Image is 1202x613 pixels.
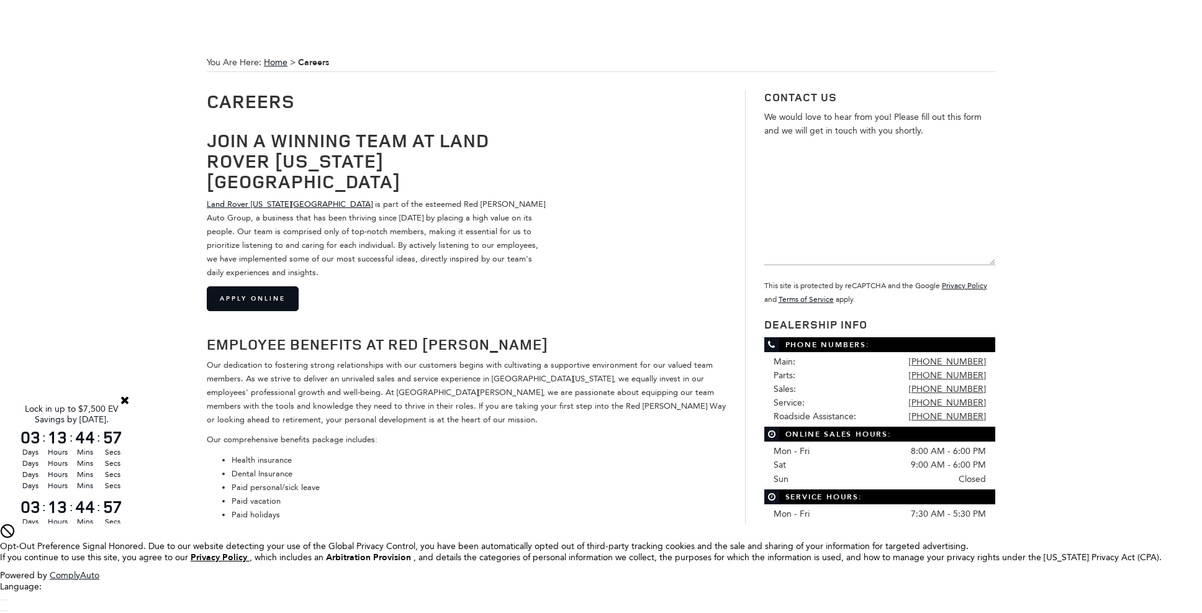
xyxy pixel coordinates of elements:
h1: Careers [207,91,726,111]
span: Lock in up to $7,500 EV Savings by [DATE]. [25,404,119,425]
span: : [70,497,73,516]
span: Secs [101,516,124,527]
li: Paid vacation [232,494,726,508]
li: 401k with discretionary employer contribution [232,522,726,535]
strong: Join a Winning Team at Land Rover [US_STATE][GEOGRAPHIC_DATA] [207,127,489,194]
span: Hours [46,516,70,527]
span: 57 [101,498,124,515]
u: Privacy Policy [191,552,247,563]
span: 9:00 AM - 6:00 PM [911,458,986,472]
span: Service: [774,397,805,408]
a: Terms of Service [779,295,834,304]
strong: Employee Benefits at Red [PERSON_NAME] [207,334,548,354]
span: Sat [774,522,786,533]
span: Hours [46,447,70,458]
span: Hours [46,480,70,491]
span: > [261,57,329,68]
span: Online Sales Hours: [764,427,995,442]
p: is part of the esteemed Red [PERSON_NAME] Auto Group, a business that has been thriving since [DA... [207,198,547,280]
a: Apply Online [207,286,299,311]
span: Days [19,447,42,458]
span: 03 [19,498,42,515]
span: Main: [774,356,795,367]
a: [PHONE_NUMBER] [909,397,986,408]
span: Phone Numbers: [764,337,995,352]
span: Parts: [774,370,795,381]
span: Days [19,458,42,469]
span: : [42,497,46,516]
span: : [42,428,46,447]
span: Days [19,469,42,480]
li: Paid personal/sick leave [232,481,726,494]
h3: Dealership Info [764,319,995,331]
span: Mon - Fri [774,509,810,519]
p: Our comprehensive benefits package includes: [207,433,726,447]
span: 13 [46,498,70,515]
span: 7:30 AM - 5:30 PM [911,507,986,521]
span: Secs [101,469,124,480]
span: Service Hours: [764,489,995,504]
span: 44 [73,498,97,515]
li: Paid holidays [232,508,726,522]
span: : [97,497,101,516]
span: Hours [46,469,70,480]
a: Land Rover [US_STATE][GEOGRAPHIC_DATA] [207,199,373,209]
strong: Careers [298,57,329,68]
li: Dental Insurance [232,467,726,481]
span: Secs [101,447,124,458]
span: : [70,428,73,447]
a: Close [119,394,130,406]
span: 03 [19,429,42,446]
p: Our dedication to fostering strong relationships with our customers begins with cultivating a sup... [207,358,726,427]
a: [PHONE_NUMBER] [909,370,986,381]
span: Mins [73,458,97,469]
span: 44 [73,429,97,446]
span: Roadside Assistance: [774,411,856,422]
span: Mins [73,447,97,458]
span: 13 [46,429,70,446]
span: Mins [73,516,97,527]
span: Days [19,516,42,527]
span: 8:00 AM - 5:00 PM [911,521,986,535]
span: Sat [774,460,786,470]
a: [PHONE_NUMBER] [909,356,986,367]
span: Secs [101,458,124,469]
div: Breadcrumbs [207,53,995,72]
a: [PHONE_NUMBER] [909,411,986,422]
span: Mins [73,469,97,480]
span: Sun [774,474,789,484]
span: : [97,428,101,447]
h3: Contact Us [764,91,995,104]
span: Hours [46,458,70,469]
span: Secs [101,480,124,491]
a: ComplyAuto [50,570,99,581]
a: Privacy Policy [942,281,987,290]
small: This site is protected by reCAPTCHA and the Google and apply. [764,281,987,304]
span: Mon - Fri [774,446,810,456]
a: Home [264,57,287,68]
a: Privacy Policy [191,552,250,563]
li: Health insurance [232,453,726,467]
a: [PHONE_NUMBER] [909,384,986,394]
span: You Are Here: [207,53,995,72]
span: Days [19,480,42,491]
strong: Arbitration Provision [326,552,411,563]
span: 8:00 AM - 6:00 PM [911,445,986,458]
span: Closed [959,473,986,486]
span: Sales: [774,384,796,394]
span: 57 [101,429,124,446]
span: Mins [73,480,97,491]
span: We would love to hear from you! Please fill out this form and we will get in touch with you shortly. [764,112,982,136]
